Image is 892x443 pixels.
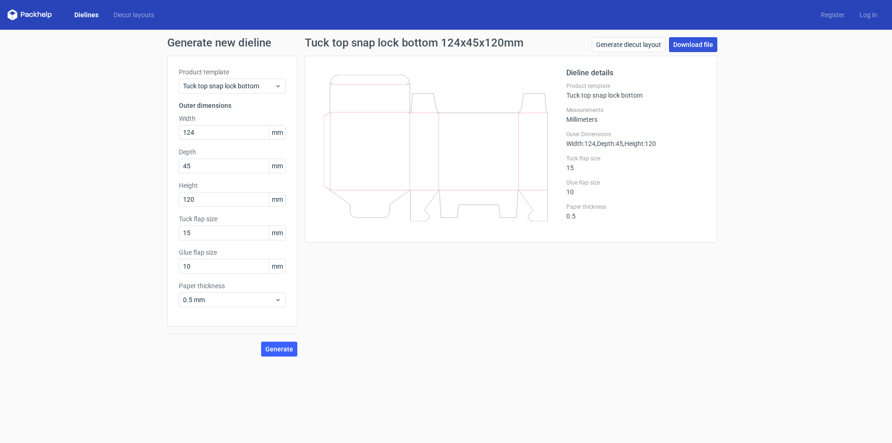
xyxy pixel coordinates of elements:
label: Height [179,181,286,190]
label: Outer Dimensions [566,131,706,138]
a: Log in [852,10,885,20]
label: Tuck flap size [566,155,706,162]
span: mm [269,159,285,173]
label: Product template [566,82,706,90]
h3: Outer dimensions [179,101,286,110]
a: Generate diecut layout [592,37,665,52]
span: 0.5 mm [183,295,275,304]
label: Measurements [566,106,706,114]
a: Register [813,10,852,20]
label: Glue flap size [179,248,286,257]
div: 0.5 [566,203,706,220]
label: Depth [179,147,286,157]
label: Product template [179,67,286,77]
span: Generate [265,346,293,352]
a: Download file [669,37,717,52]
div: Tuck top snap lock bottom [566,82,706,99]
span: mm [269,126,285,139]
h1: Tuck top snap lock bottom 124x45x120mm [305,37,524,48]
a: Diecut layouts [106,10,162,20]
span: mm [269,259,285,273]
span: mm [269,226,285,240]
a: Dielines [67,10,106,20]
span: Width : 124 [566,140,596,147]
label: Glue flap size [566,179,706,186]
button: Generate [261,342,297,357]
label: Paper thickness [566,203,706,211]
label: Paper thickness [179,281,286,291]
span: , Height : 120 [623,140,656,147]
label: Tuck flap size [179,214,286,224]
h2: Dieline details [566,67,706,79]
span: mm [269,192,285,206]
label: Width [179,114,286,123]
div: 10 [566,179,706,196]
span: Tuck top snap lock bottom [183,81,275,91]
div: 15 [566,155,706,172]
div: Millimeters [566,106,706,123]
h1: Generate new dieline [167,37,725,48]
span: , Depth : 45 [596,140,623,147]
